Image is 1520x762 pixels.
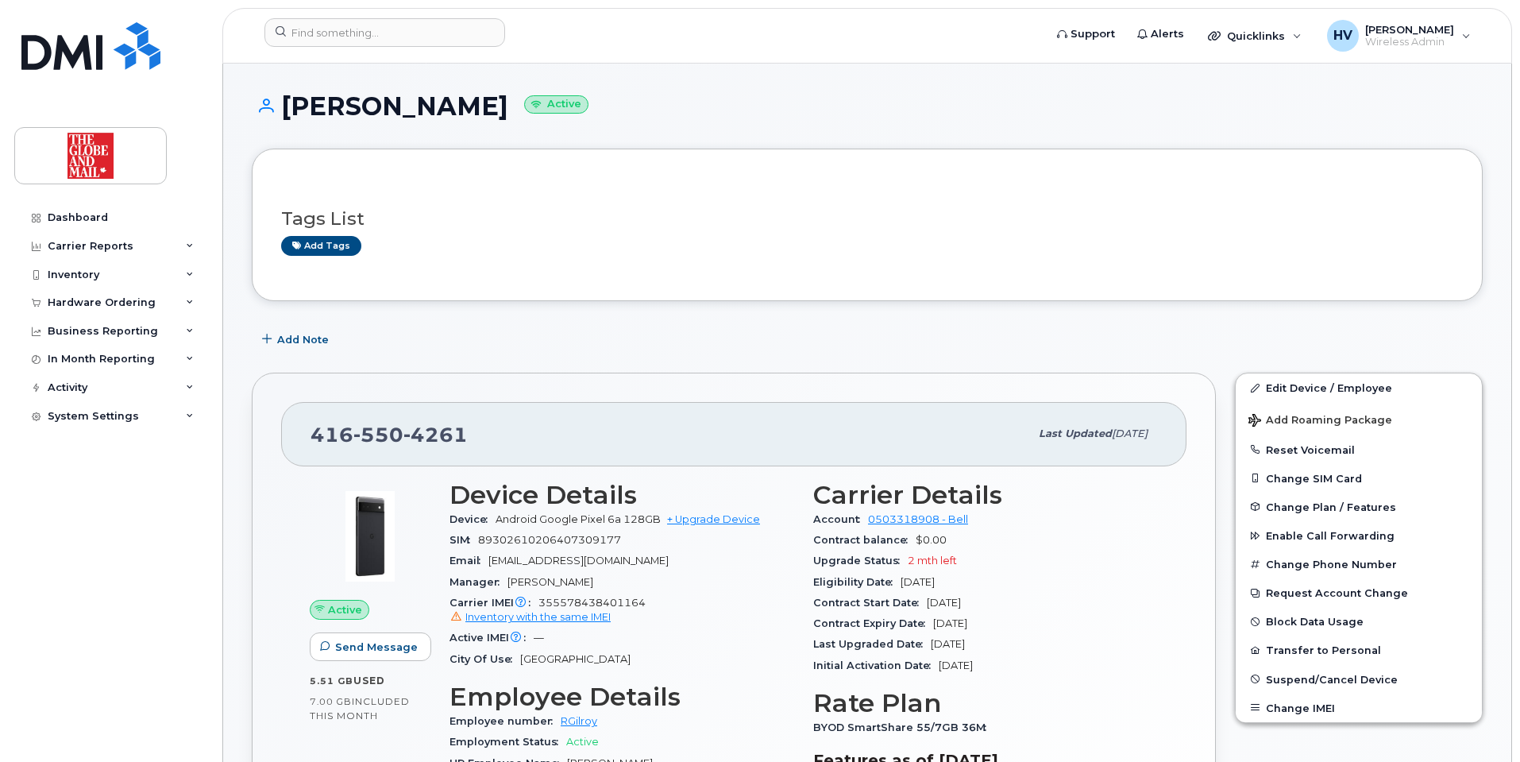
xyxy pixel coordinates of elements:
[252,92,1483,120] h1: [PERSON_NAME]
[1266,530,1395,542] span: Enable Call Forwarding
[1236,464,1482,493] button: Change SIM Card
[1112,427,1148,439] span: [DATE]
[939,659,973,671] span: [DATE]
[310,695,410,721] span: included this month
[1248,414,1392,429] span: Add Roaming Package
[908,555,957,567] span: 2 mth left
[813,513,868,525] span: Account
[449,597,794,625] span: 355578438401164
[449,555,488,567] span: Email
[927,597,961,609] span: [DATE]
[281,236,361,256] a: Add tags
[353,675,385,687] span: used
[813,597,927,609] span: Contract Start Date
[449,683,794,711] h3: Employee Details
[449,736,566,748] span: Employment Status
[335,640,418,655] span: Send Message
[813,721,994,733] span: BYOD SmartShare 55/7GB 36M
[561,715,597,727] a: RGilroy
[1236,694,1482,722] button: Change IMEI
[322,489,418,584] img: image20231002-3703462-qrax0d.jpeg
[465,611,611,623] span: Inventory with the same IMEI
[1236,403,1482,435] button: Add Roaming Package
[1266,501,1396,513] span: Change Plan / Features
[813,481,1158,509] h3: Carrier Details
[1236,578,1482,607] button: Request Account Change
[496,513,661,525] span: Android Google Pixel 6a 128GB
[901,576,935,588] span: [DATE]
[813,555,908,567] span: Upgrade Status
[813,638,931,650] span: Last Upgraded Date
[1236,493,1482,521] button: Change Plan / Features
[868,513,968,525] a: 0503318908 - Bell
[566,736,599,748] span: Active
[667,513,760,525] a: + Upgrade Device
[813,689,1158,718] h3: Rate Plan
[449,534,478,546] span: SIM
[813,617,933,629] span: Contract Expiry Date
[449,653,520,665] span: City Of Use
[449,513,496,525] span: Device
[310,632,431,661] button: Send Message
[311,423,468,447] span: 416
[478,534,621,546] span: 89302610206407309177
[813,534,916,546] span: Contract balance
[933,617,967,629] span: [DATE]
[1266,673,1398,685] span: Suspend/Cancel Device
[1236,636,1482,664] button: Transfer to Personal
[449,597,538,609] span: Carrier IMEI
[916,534,947,546] span: $0.00
[1236,550,1482,578] button: Change Phone Number
[507,576,593,588] span: [PERSON_NAME]
[1039,427,1112,439] span: Last updated
[1236,373,1482,402] a: Edit Device / Employee
[449,632,534,644] span: Active IMEI
[449,611,611,623] a: Inventory with the same IMEI
[281,209,1453,229] h3: Tags List
[449,481,794,509] h3: Device Details
[813,576,901,588] span: Eligibility Date
[813,659,939,671] span: Initial Activation Date
[520,653,631,665] span: [GEOGRAPHIC_DATA]
[524,95,588,114] small: Active
[449,715,561,727] span: Employee number
[534,632,544,644] span: —
[1236,607,1482,636] button: Block Data Usage
[488,555,669,567] span: [EMAIL_ADDRESS][DOMAIN_NAME]
[328,602,362,617] span: Active
[353,423,403,447] span: 550
[277,332,329,347] span: Add Note
[403,423,468,447] span: 4261
[1236,521,1482,550] button: Enable Call Forwarding
[1236,435,1482,464] button: Reset Voicemail
[1236,665,1482,694] button: Suspend/Cancel Device
[310,696,352,707] span: 7.00 GB
[931,638,965,650] span: [DATE]
[449,576,507,588] span: Manager
[252,325,342,354] button: Add Note
[310,675,353,687] span: 5.51 GB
